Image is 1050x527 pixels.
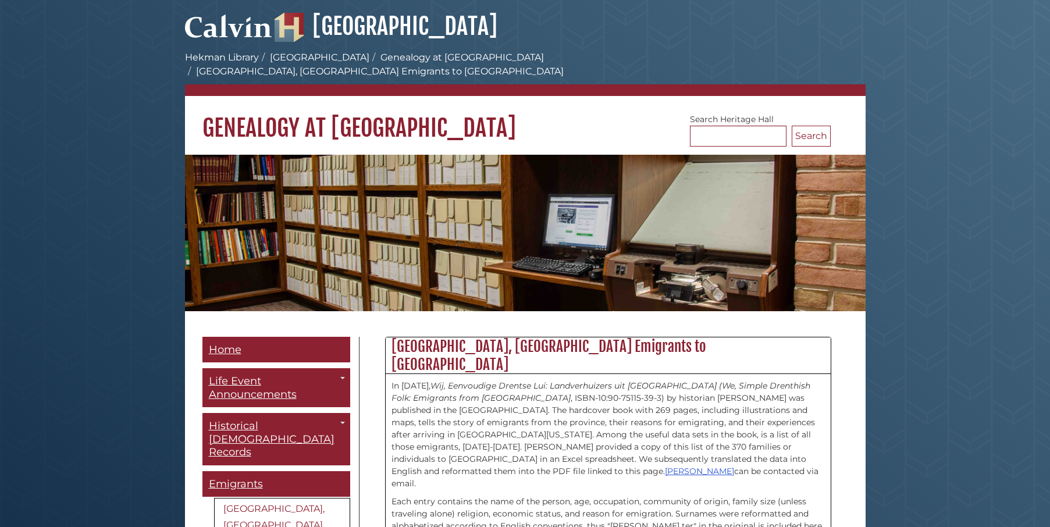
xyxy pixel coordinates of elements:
nav: breadcrumb [185,51,866,96]
span: Historical [DEMOGRAPHIC_DATA] Records [209,419,334,458]
img: Calvin [185,9,272,42]
h2: [GEOGRAPHIC_DATA], [GEOGRAPHIC_DATA] Emigrants to [GEOGRAPHIC_DATA] [386,337,831,374]
p: In [DATE], , ISBN-10:90-75115-39-3) by historian [PERSON_NAME] was published in the [GEOGRAPHIC_D... [391,380,825,490]
a: Life Event Announcements [202,368,350,407]
span: Emigrants [209,478,263,490]
span: Life Event Announcements [209,375,297,401]
em: Wij, Eenvoudige Drentse Lui: Landverhuizers uit [GEOGRAPHIC_DATA] (We, Simple Drenthish Folk: Emi... [391,380,810,403]
a: Historical [DEMOGRAPHIC_DATA] Records [202,413,350,465]
a: [GEOGRAPHIC_DATA] [275,12,497,41]
button: Search [792,126,831,147]
a: Genealogy at [GEOGRAPHIC_DATA] [380,52,544,63]
a: Calvin University [185,27,272,37]
a: Home [202,337,350,363]
a: [PERSON_NAME] [665,466,734,476]
a: Emigrants [202,471,350,497]
a: Hekman Library [185,52,259,63]
li: [GEOGRAPHIC_DATA], [GEOGRAPHIC_DATA] Emigrants to [GEOGRAPHIC_DATA] [185,65,564,79]
h1: Genealogy at [GEOGRAPHIC_DATA] [185,96,866,143]
img: Hekman Library Logo [275,13,304,42]
span: Home [209,343,241,356]
a: [GEOGRAPHIC_DATA] [270,52,369,63]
